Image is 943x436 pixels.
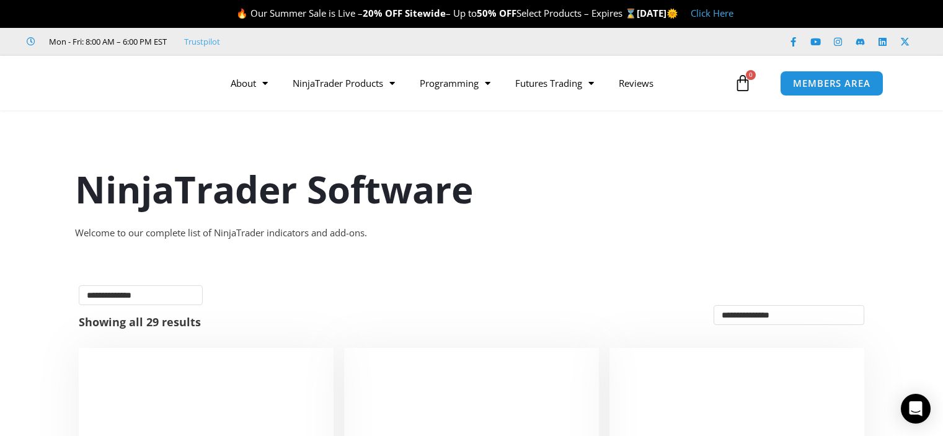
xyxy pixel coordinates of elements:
[236,7,637,19] span: 🔥 Our Summer Sale is Live – – Up to Select Products – Expires ⌛
[405,7,446,19] strong: Sitewide
[46,61,179,105] img: LogoAI | Affordable Indicators – NinjaTrader
[691,7,733,19] a: Click Here
[363,7,402,19] strong: 20% OFF
[75,163,869,215] h1: NinjaTrader Software
[75,225,869,242] div: Welcome to our complete list of NinjaTrader indicators and add-ons.
[780,71,883,96] a: MEMBERS AREA
[46,34,167,49] span: Mon - Fri: 8:00 AM – 6:00 PM EST
[218,69,731,97] nav: Menu
[477,7,516,19] strong: 50% OFF
[280,69,407,97] a: NinjaTrader Products
[901,394,931,424] div: Open Intercom Messenger
[746,70,756,80] span: 0
[184,34,220,49] a: Trustpilot
[793,79,870,88] span: MEMBERS AREA
[407,69,503,97] a: Programming
[714,305,864,325] select: Shop order
[503,69,606,97] a: Futures Trading
[606,69,666,97] a: Reviews
[79,316,201,327] p: Showing all 29 results
[218,69,280,97] a: About
[637,7,678,19] strong: [DATE]
[715,65,770,101] a: 0
[666,7,678,19] span: 🌞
